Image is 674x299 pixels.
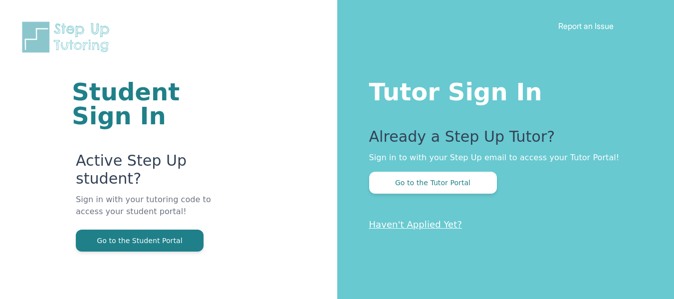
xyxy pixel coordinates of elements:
[76,152,218,194] p: Active Step Up student?
[369,219,462,230] a: Haven't Applied Yet?
[369,172,497,194] button: Go to the Tutor Portal
[369,152,635,164] p: Sign in to with your Step Up email to access your Tutor Portal!
[369,178,497,187] a: Go to the Tutor Portal
[369,128,635,152] p: Already a Step Up Tutor?
[72,80,218,128] h1: Student Sign In
[76,236,204,245] a: Go to the Student Portal
[20,20,116,54] img: Step Up Tutoring horizontal logo
[76,230,204,252] button: Go to the Student Portal
[76,194,218,230] p: Sign in with your tutoring code to access your student portal!
[558,21,614,31] a: Report an Issue
[369,76,635,104] h1: Tutor Sign In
